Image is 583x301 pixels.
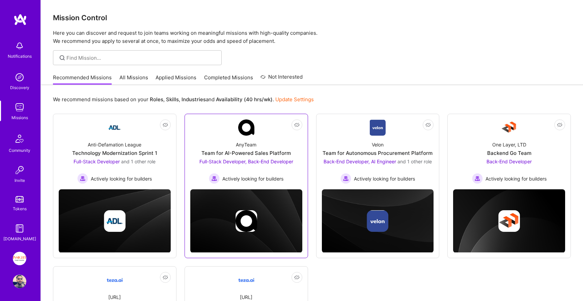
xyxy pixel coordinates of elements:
div: Invite [15,177,25,184]
a: Update Settings [275,96,314,103]
h3: Mission Control [53,13,571,22]
img: Actively looking for builders [472,173,483,184]
img: Company Logo [370,119,386,136]
img: Company Logo [107,119,123,136]
img: Actively looking for builders [77,173,88,184]
a: Insight Partners: Data & AI - Sourcing [11,252,28,265]
span: Back-End Developer [487,159,532,164]
img: Company Logo [238,119,254,136]
i: icon EyeClosed [557,122,562,128]
img: Company Logo [238,272,254,288]
i: icon SearchGrey [58,54,66,62]
img: Company Logo [501,119,517,136]
div: Team for Autonomous Procurement Platform [323,149,433,157]
img: Insight Partners: Data & AI - Sourcing [13,252,26,265]
a: Recommended Missions [53,74,112,85]
div: Tokens [13,205,27,212]
a: Applied Missions [156,74,196,85]
img: tokens [16,196,24,202]
a: All Missions [119,74,148,85]
img: cover [453,189,565,253]
i: icon EyeClosed [163,275,168,280]
div: Missions [11,114,28,121]
a: Company LogoOne Layer, LTDBackend Go TeamBack-End Developer Actively looking for buildersActively... [453,119,565,184]
a: User Avatar [11,275,28,288]
img: Community [11,131,28,147]
a: Company LogoAnyTeamTeam for AI-Powered Sales PlatformFull-Stack Developer, Back-End Developer Act... [190,119,302,184]
b: Industries [182,96,206,103]
span: Full-Stack Developer, Back-End Developer [199,159,293,164]
img: logo [13,13,27,26]
div: One Layer, LTD [492,141,526,148]
img: User Avatar [13,275,26,288]
a: Completed Missions [204,74,253,85]
span: Actively looking for builders [354,175,415,182]
img: Company Logo [107,272,123,288]
img: guide book [13,222,26,235]
a: Company LogoAnti-Defamation LeagueTechnology Modernization Sprint 1Full-Stack Developer and 1 oth... [59,119,171,184]
i: icon EyeClosed [294,275,300,280]
img: Company logo [498,210,520,232]
b: Roles [150,96,163,103]
span: and 1 other role [121,159,156,164]
div: Team for AI-Powered Sales Platform [201,149,291,157]
a: Company LogoVelonTeam for Autonomous Procurement PlatformBack-End Developer, AI Engineer and 1 ot... [322,119,434,184]
i: icon EyeClosed [425,122,431,128]
b: Availability (40 hrs/wk) [216,96,273,103]
img: discovery [13,71,26,84]
img: cover [190,189,302,253]
div: Velon [372,141,384,148]
span: Actively looking for builders [485,175,547,182]
div: Notifications [8,53,32,60]
p: We recommend missions based on your , , and . [53,96,314,103]
span: Actively looking for builders [222,175,283,182]
i: icon EyeClosed [294,122,300,128]
img: Actively looking for builders [209,173,220,184]
img: cover [59,189,171,253]
div: [URL] [108,294,121,301]
div: Backend Go Team [487,149,531,157]
img: bell [13,39,26,53]
img: Invite [13,163,26,177]
span: and 1 other role [397,159,432,164]
img: Actively looking for builders [340,173,351,184]
div: [URL] [240,294,252,301]
img: Company logo [367,210,388,232]
img: teamwork [13,101,26,114]
div: Anti-Defamation League [88,141,141,148]
span: Full-Stack Developer [74,159,120,164]
img: Company logo [235,210,257,232]
b: Skills [166,96,179,103]
span: Back-End Developer, AI Engineer [324,159,396,164]
p: Here you can discover and request to join teams working on meaningful missions with high-quality ... [53,29,571,45]
span: Actively looking for builders [91,175,152,182]
div: Discovery [10,84,29,91]
div: Technology Modernization Sprint 1 [72,149,157,157]
i: icon EyeClosed [163,122,168,128]
input: overall type: UNKNOWN_TYPE server type: NO_SERVER_DATA heuristic type: UNKNOWN_TYPE label: Find M... [66,54,217,61]
div: AnyTeam [236,141,256,148]
img: Company logo [104,210,126,232]
img: cover [322,189,434,253]
div: Community [9,147,30,154]
a: Not Interested [260,73,303,85]
div: [DOMAIN_NAME] [3,235,36,242]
